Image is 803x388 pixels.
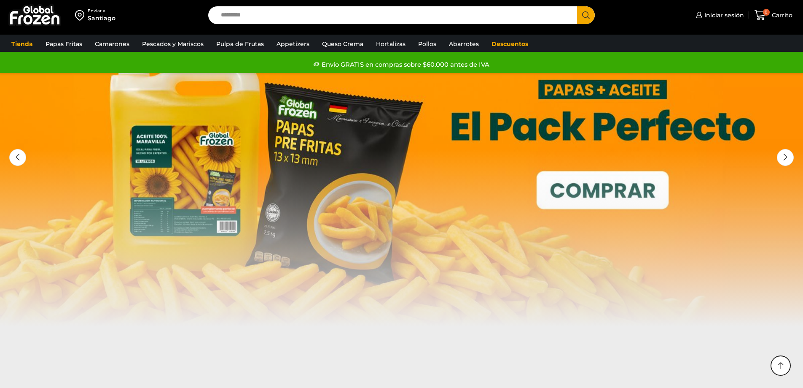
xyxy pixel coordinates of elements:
[577,6,595,24] button: Search button
[138,36,208,52] a: Pescados y Mariscos
[445,36,483,52] a: Abarrotes
[763,9,770,16] span: 0
[318,36,368,52] a: Queso Crema
[88,8,115,14] div: Enviar a
[272,36,314,52] a: Appetizers
[694,7,744,24] a: Iniciar sesión
[88,14,115,22] div: Santiago
[487,36,532,52] a: Descuentos
[752,5,795,25] a: 0 Carrito
[41,36,86,52] a: Papas Fritas
[7,36,37,52] a: Tienda
[372,36,410,52] a: Hortalizas
[91,36,134,52] a: Camarones
[75,8,88,22] img: address-field-icon.svg
[414,36,440,52] a: Pollos
[212,36,268,52] a: Pulpa de Frutas
[702,11,744,19] span: Iniciar sesión
[770,11,792,19] span: Carrito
